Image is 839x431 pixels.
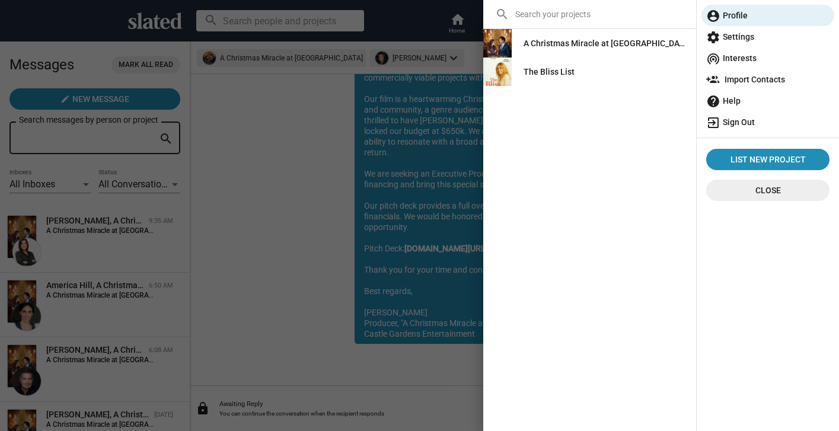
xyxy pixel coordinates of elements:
[701,90,834,111] a: Help
[706,47,830,69] span: Interests
[706,52,720,66] mat-icon: wifi_tethering
[706,26,830,47] span: Settings
[514,33,696,54] a: A Christmas Miracle at [GEOGRAPHIC_DATA]
[483,29,512,58] img: A Christmas Miracle at Chickasha
[706,9,720,23] mat-icon: account_circle
[495,7,509,21] mat-icon: search
[701,111,834,133] a: Sign Out
[706,90,830,111] span: Help
[716,180,820,201] span: Close
[701,5,834,26] a: Profile
[701,69,834,90] a: Import Contacts
[701,26,834,47] a: Settings
[706,149,830,170] a: List New Project
[706,180,830,201] button: Close
[706,30,720,44] mat-icon: settings
[701,47,834,69] a: Interests
[706,94,720,108] mat-icon: help
[706,111,830,133] span: Sign Out
[706,5,830,26] span: Profile
[711,149,825,170] span: List New Project
[524,61,575,82] div: The Bliss List
[524,33,687,54] div: A Christmas Miracle at [GEOGRAPHIC_DATA]
[706,116,720,130] mat-icon: exit_to_app
[514,61,584,82] a: The Bliss List
[483,58,512,86] img: The Bliss List
[706,69,830,90] span: Import Contacts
